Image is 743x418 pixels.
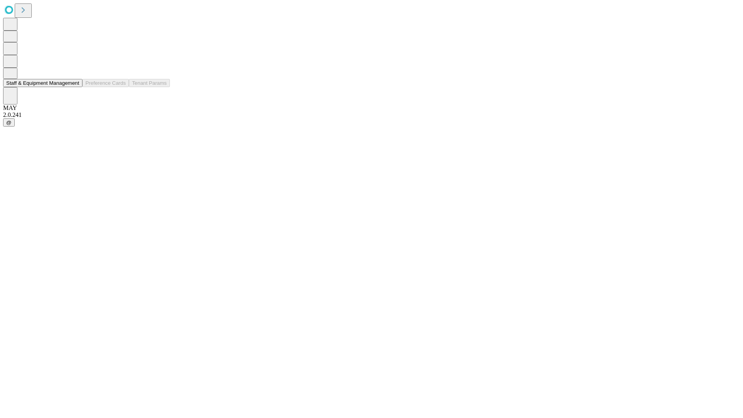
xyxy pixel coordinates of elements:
[6,120,12,125] span: @
[3,118,15,127] button: @
[82,79,129,87] button: Preference Cards
[3,104,740,111] div: MAY
[129,79,170,87] button: Tenant Params
[3,79,82,87] button: Staff & Equipment Management
[3,111,740,118] div: 2.0.241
